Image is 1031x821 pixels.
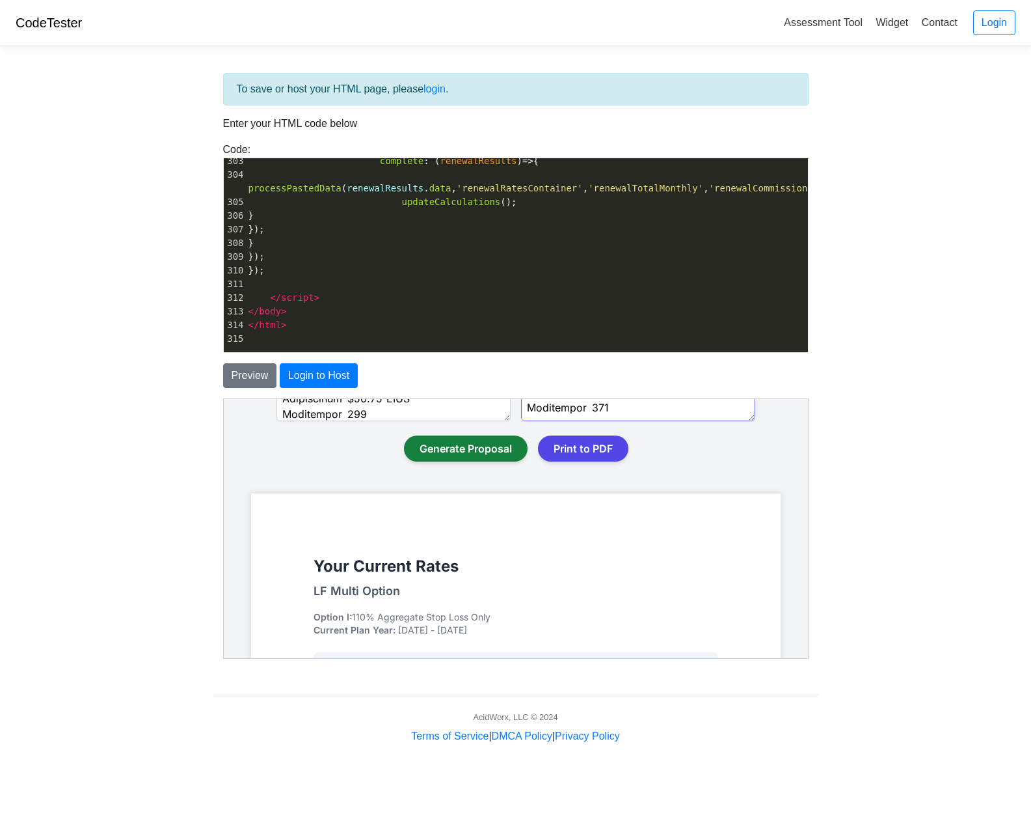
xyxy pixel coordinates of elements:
[522,156,533,166] span: =>
[223,73,809,105] div: To save or host your HTML page, please .
[224,195,246,209] div: 305
[224,250,246,264] div: 309
[411,731,489,742] a: Terms of Service
[423,83,446,94] a: login
[224,291,246,305] div: 312
[90,253,431,285] td: Current Total Monthly Cost
[90,157,494,178] h2: Your Current Rates
[281,292,314,303] span: script
[280,363,358,388] button: Login to Host
[224,168,246,182] div: 304
[259,320,281,330] span: html
[457,183,583,193] span: 'renewalRatesContainer'
[223,363,277,388] button: Preview
[402,197,501,207] span: updateCalculations
[248,210,254,221] span: }
[90,212,494,225] p: 110% Aggregate Stop Loss Only
[270,292,281,303] span: </
[90,225,172,236] span: Current Plan Year:
[248,320,260,330] span: </
[223,116,809,132] p: Enter your HTML code below
[224,154,246,168] div: 303
[224,236,246,250] div: 308
[248,156,539,166] span: : ( ) {
[870,12,913,33] a: Widget
[248,197,517,207] span: ();
[248,251,265,262] span: });
[248,224,265,234] span: });
[973,10,1015,35] a: Login
[16,16,82,30] a: CodeTester
[588,183,703,193] span: 'renewalTotalMonthly'
[917,12,963,33] a: Contact
[224,209,246,223] div: 306
[90,212,128,223] span: Option I:
[224,223,246,236] div: 307
[248,306,260,316] span: </
[380,156,423,166] span: complete
[440,156,517,166] span: renewalResults
[259,306,281,316] span: body
[555,731,620,742] a: Privacy Policy
[248,265,265,275] span: });
[224,318,246,332] div: 314
[248,183,341,193] span: processPastedData
[709,183,851,193] span: 'renewalCommissionsAmount'
[180,36,304,63] button: Generate Proposal
[411,729,619,744] div: | |
[224,305,246,318] div: 313
[224,277,246,291] div: 311
[281,306,286,316] span: >
[90,183,494,201] p: LF Multi Option
[213,142,818,353] div: Code:
[492,731,552,742] a: DMCA Policy
[224,264,246,277] div: 310
[347,183,423,193] span: renewalResults
[281,320,286,330] span: >
[174,225,243,236] span: [DATE] - [DATE]
[314,36,405,63] button: Print to PDF
[314,292,319,303] span: >
[429,183,451,193] span: data
[473,711,557,723] div: AcidWorx, LLC © 2024
[248,238,254,248] span: }
[224,332,246,346] div: 315
[779,12,868,33] a: Assessment Tool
